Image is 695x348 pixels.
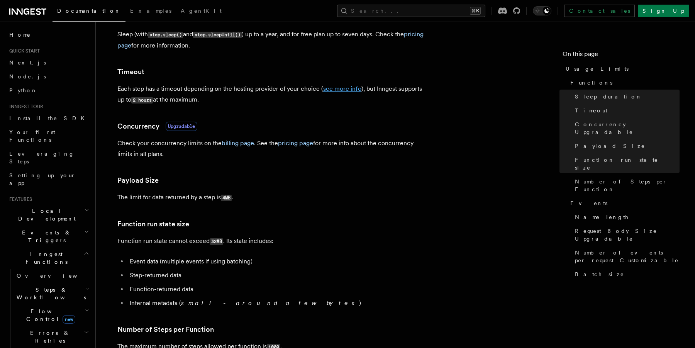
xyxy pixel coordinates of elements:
span: Batch size [575,270,624,278]
span: Concurrency Upgradable [575,121,680,136]
a: Concurrency Upgradable [572,117,680,139]
a: pricing page [278,139,313,147]
span: Number of Steps per Function [575,178,680,193]
a: Name length [572,210,680,224]
a: Examples [125,2,176,21]
a: billing page [222,139,254,147]
span: Home [9,31,31,39]
a: Batch size [572,267,680,281]
button: Flow Controlnew [14,304,91,326]
span: Function run state size [575,156,680,171]
button: Events & Triggers [6,226,91,247]
code: 4MB [221,195,232,201]
span: Overview [17,273,96,279]
a: Node.js [6,70,91,83]
a: Function run state size [572,153,680,175]
span: Request Body Size Upgradable [575,227,680,243]
p: Function run state cannot exceed . Its state includes: [117,236,426,247]
a: Payload Size [572,139,680,153]
button: Errors & Retries [14,326,91,348]
span: Sleep duration [575,93,642,100]
a: Your first Functions [6,125,91,147]
span: Documentation [57,8,121,14]
a: see more info [323,85,361,92]
a: Overview [14,269,91,283]
a: Usage Limits [563,62,680,76]
span: Next.js [9,59,46,66]
a: Function run state size [117,219,189,229]
span: Steps & Workflows [14,286,86,301]
p: Each step has a timeout depending on the hosting provider of your choice ( ), but Inngest support... [117,83,426,105]
span: Inngest Functions [6,250,83,266]
span: Errors & Retries [14,329,84,345]
button: Search...⌘K [337,5,485,17]
span: Usage Limits [566,65,629,73]
h4: On this page [563,49,680,62]
a: Next.js [6,56,91,70]
span: Events [570,199,607,207]
li: Event data (multiple events if using batching) [127,256,426,267]
span: Quick start [6,48,40,54]
code: step.sleepUntil() [193,32,242,38]
span: Node.js [9,73,46,80]
span: Name length [575,213,629,221]
span: Payload Size [575,142,645,150]
span: Features [6,196,32,202]
a: Request Body Size Upgradable [572,224,680,246]
button: Inngest Functions [6,247,91,269]
a: Sleep duration [572,90,680,104]
span: Inngest tour [6,104,43,110]
span: Your first Functions [9,129,55,143]
p: Sleep (with and ) up to a year, and for free plan up to seven days. Check the for more information. [117,29,426,51]
a: Home [6,28,91,42]
span: Flow Control [14,307,85,323]
span: Functions [570,79,612,87]
a: Functions [567,76,680,90]
span: Examples [130,8,171,14]
code: 2 hours [131,97,153,104]
button: Steps & Workflows [14,283,91,304]
a: Setting up your app [6,168,91,190]
a: AgentKit [176,2,226,21]
a: Number of Steps per Function [572,175,680,196]
a: Number of events per request Customizable [572,246,680,267]
span: Upgradable [166,122,197,131]
a: Timeout [572,104,680,117]
span: new [63,315,75,324]
a: Payload Size [117,175,159,186]
li: Function-returned data [127,284,426,295]
a: Python [6,83,91,97]
a: Sign Up [638,5,689,17]
li: Internal metadata ( ) [127,298,426,309]
a: Contact sales [564,5,635,17]
button: Local Development [6,204,91,226]
span: Number of events per request Customizable [575,249,680,264]
a: Documentation [53,2,125,22]
p: Check your concurrency limits on the . See the for more info about the concurrency limits in all ... [117,138,426,160]
span: Events & Triggers [6,229,84,244]
kbd: ⌘K [470,7,481,15]
a: Leveraging Steps [6,147,91,168]
span: Local Development [6,207,84,222]
a: Install the SDK [6,111,91,125]
code: step.sleep() [148,32,183,38]
a: Number of Steps per Function [117,324,214,335]
span: Python [9,87,37,93]
span: AgentKit [181,8,222,14]
span: Timeout [575,107,607,114]
p: The limit for data returned by a step is . [117,192,426,203]
a: Timeout [117,66,144,77]
em: small - around a few bytes [181,299,359,307]
span: Leveraging Steps [9,151,75,165]
button: Toggle dark mode [533,6,551,15]
span: Install the SDK [9,115,89,121]
a: Events [567,196,680,210]
li: Step-returned data [127,270,426,281]
code: 32MB [210,238,223,245]
span: Setting up your app [9,172,76,186]
a: ConcurrencyUpgradable [117,121,197,132]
